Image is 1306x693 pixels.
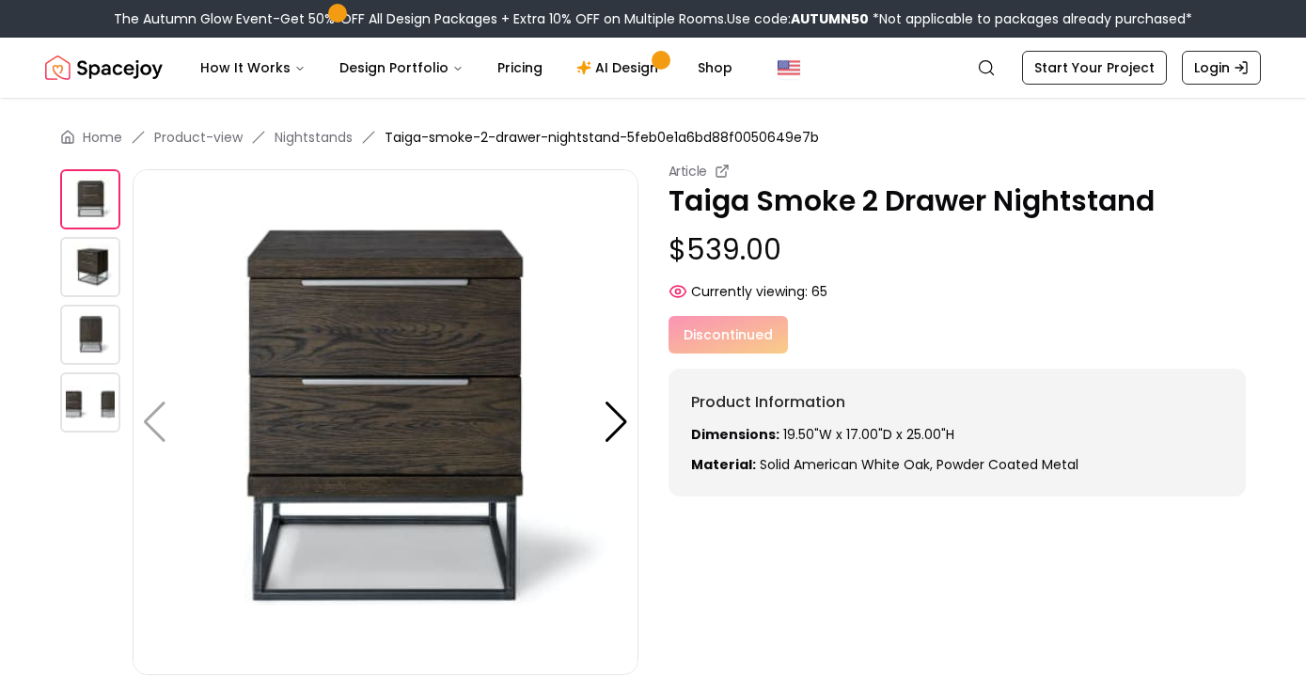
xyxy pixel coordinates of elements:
a: Login [1182,51,1261,85]
span: Taiga-smoke-2-drawer-nightstand-5feb0e1a6bd88f0050649e7b [385,128,819,147]
small: Article [669,162,708,181]
img: https://storage.googleapis.com/spacejoy-main/assets/5feb0e1a6bd88f0050649e7b/product_0_c8gi1i8id38 [60,169,120,229]
nav: Global [45,38,1261,98]
img: https://storage.googleapis.com/spacejoy-main/assets/5feb0e1a6bd88f0050649e7b/product_0_c8gi1i8id38 [133,169,638,675]
p: Taiga Smoke 2 Drawer Nightstand [669,184,1247,218]
a: Shop [683,49,747,87]
a: Nightstands [275,128,353,147]
a: Start Your Project [1022,51,1167,85]
nav: breadcrumb [60,128,1246,147]
strong: Dimensions: [691,425,779,444]
a: Pricing [482,49,558,87]
span: Use code: [727,9,869,28]
strong: Material: [691,455,756,474]
p: $539.00 [669,233,1247,267]
p: 19.50"W x 17.00"D x 25.00"H [691,425,1224,444]
img: Spacejoy Logo [45,49,163,87]
img: United States [778,56,800,79]
img: https://storage.googleapis.com/spacejoy-main/assets/5feb0e1a6bd88f0050649e7b/product_3_ong8b4gea2d [60,372,120,433]
span: Solid American White Oak, powder coated metal [760,455,1078,474]
a: Spacejoy [45,49,163,87]
a: Product-view [154,128,243,147]
img: https://storage.googleapis.com/spacejoy-main/assets/5feb0e1a6bd88f0050649e7b/product_2_3gm40lcgncpm [60,305,120,365]
span: 65 [811,282,827,301]
button: Design Portfolio [324,49,479,87]
h6: Product Information [691,391,1224,414]
b: AUTUMN50 [791,9,869,28]
nav: Main [185,49,747,87]
button: How It Works [185,49,321,87]
a: Home [83,128,122,147]
span: *Not applicable to packages already purchased* [869,9,1192,28]
div: The Autumn Glow Event-Get 50% OFF All Design Packages + Extra 10% OFF on Multiple Rooms. [114,9,1192,28]
img: https://storage.googleapis.com/spacejoy-main/assets/5feb0e1a6bd88f0050649e7b/product_1_1bo6eedb3aeha [60,237,120,297]
span: Currently viewing: [691,282,808,301]
a: AI Design [561,49,679,87]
